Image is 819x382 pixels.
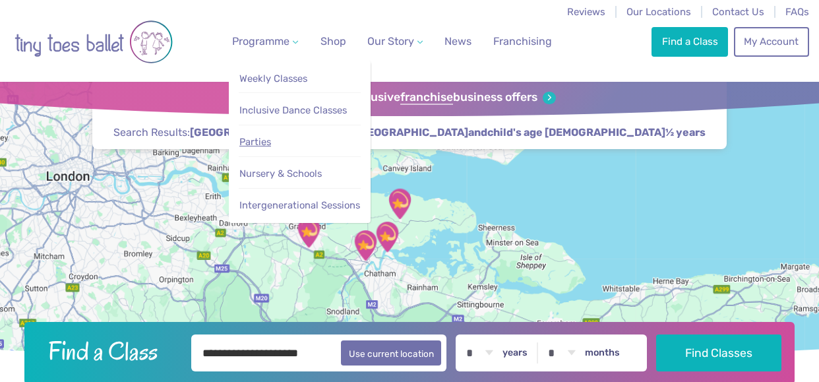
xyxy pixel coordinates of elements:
label: months [585,347,620,359]
label: years [502,347,528,359]
img: Google [3,347,47,364]
span: Programme [232,35,289,48]
span: Parties [239,136,271,148]
a: Our Story [362,28,428,55]
span: Inclusive Dance Classes [239,104,347,116]
a: Find a Class [652,27,728,56]
a: Nursery & Schools [239,162,361,186]
span: Nursery & Schools [239,168,322,179]
a: Reviews [567,6,605,18]
a: FAQs [785,6,809,18]
a: Inclusive Dance Classes [239,98,361,123]
a: Parties [239,130,361,154]
a: Weekly Classes [239,67,361,91]
span: Intergenerational Sessions [239,199,360,211]
div: The Gerald Miskin Memorial Hall [292,216,325,249]
a: Open this area in Google Maps (opens a new window) [3,347,47,364]
div: St Mary‘s island community centre [371,220,404,253]
a: News [439,28,476,55]
img: tiny toes ballet [15,9,173,75]
button: Find Classes [656,334,781,371]
span: Shop [320,35,346,48]
h2: Find a Class [38,334,182,367]
a: Franchising [487,28,557,55]
a: Intergenerational Sessions [239,193,361,218]
span: child's age [DEMOGRAPHIC_DATA]½ years [487,125,706,140]
a: Our Locations [626,6,691,18]
div: High halstow village hall [383,187,416,220]
span: Franchising [493,35,552,48]
a: My Account [734,27,809,56]
a: Sign up for our exclusivefranchisebusiness offers [263,90,555,105]
a: Contact Us [712,6,764,18]
span: [GEOGRAPHIC_DATA] ME3 8QX, [GEOGRAPHIC_DATA] [190,125,468,140]
span: Our Story [367,35,414,48]
div: St Nicholas church [349,229,382,262]
span: Weekly Classes [239,73,307,84]
a: Programme [227,28,303,55]
button: Use current location [341,340,442,366]
a: Shop [315,28,351,55]
span: News [444,35,471,48]
strong: and [190,126,706,139]
strong: franchise [400,90,453,105]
